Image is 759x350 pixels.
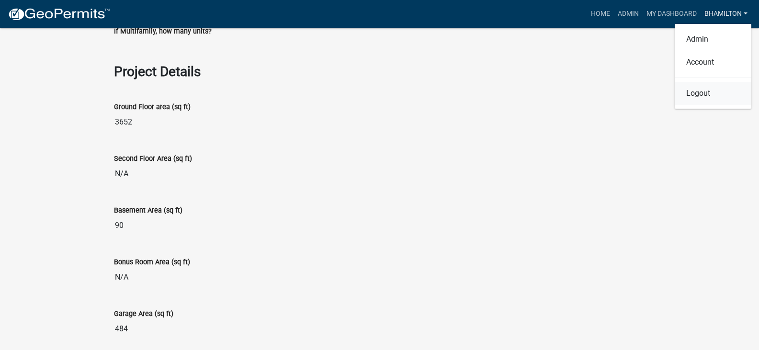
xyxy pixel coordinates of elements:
label: Bonus Room Area (sq ft) [114,259,190,266]
strong: Project Details [114,64,201,79]
a: Account [675,51,751,74]
a: Admin [614,5,643,23]
a: My Dashboard [643,5,701,23]
a: Admin [675,28,751,51]
label: If Multifamily, how many units? [114,28,212,35]
label: Ground Floor area (sq ft) [114,104,191,111]
label: Second Floor Area (sq ft) [114,156,192,162]
a: bhamilton [701,5,751,23]
label: Basement Area (sq ft) [114,207,182,214]
a: Home [587,5,614,23]
div: bhamilton [675,24,751,109]
label: Garage Area (sq ft) [114,311,173,317]
a: Logout [675,82,751,105]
